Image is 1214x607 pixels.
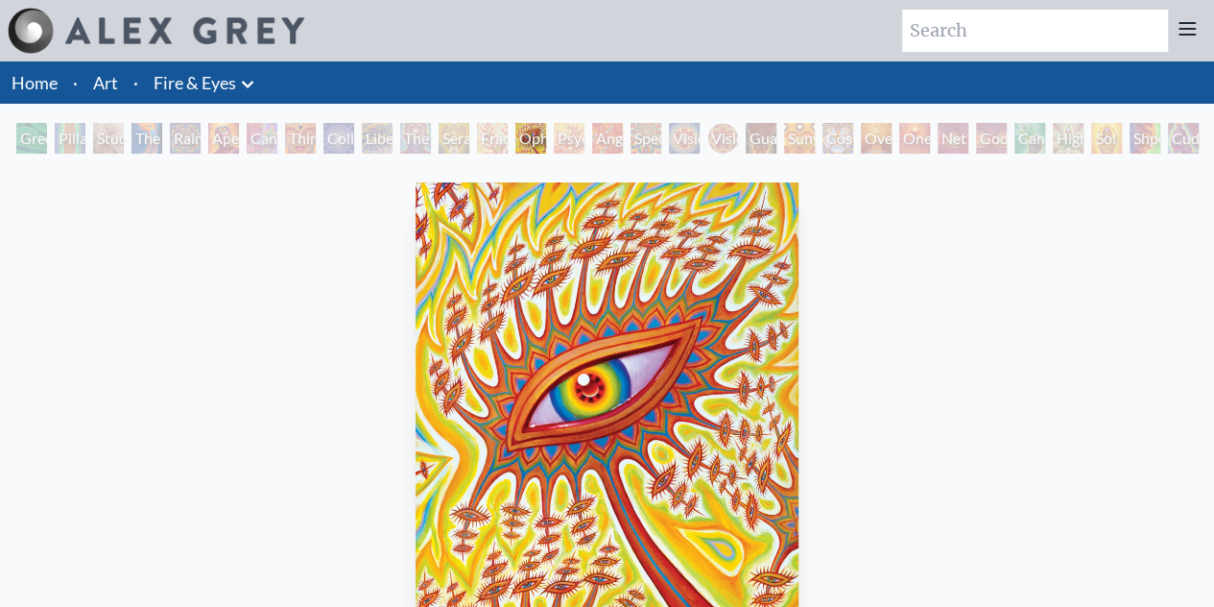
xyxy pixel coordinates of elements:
[154,69,236,96] a: Fire & Eyes
[126,61,146,104] li: ·
[899,123,930,154] div: One
[16,123,47,154] div: Green Hand
[12,72,58,93] a: Home
[631,123,661,154] div: Spectral Lotus
[1091,123,1122,154] div: Sol Invictus
[554,123,584,154] div: Psychomicrograph of a Fractal Paisley Cherub Feather Tip
[1130,123,1160,154] div: Shpongled
[55,123,85,154] div: Pillar of Awareness
[170,123,201,154] div: Rainbow Eye Ripple
[976,123,1007,154] div: Godself
[592,123,623,154] div: Angel Skin
[439,123,469,154] div: Seraphic Transport Docking on the Third Eye
[707,123,738,154] div: Vision Crystal Tondo
[131,123,162,154] div: The Torch
[1014,123,1045,154] div: Cannafist
[938,123,968,154] div: Net of Being
[323,123,354,154] div: Collective Vision
[1168,123,1199,154] div: Cuddle
[477,123,508,154] div: Fractal Eyes
[515,123,546,154] div: Ophanic Eyelash
[93,123,124,154] div: Study for the Great Turn
[1053,123,1083,154] div: Higher Vision
[247,123,277,154] div: Cannabis Sutra
[784,123,815,154] div: Sunyata
[902,10,1168,52] input: Search
[285,123,316,154] div: Third Eye Tears of Joy
[362,123,393,154] div: Liberation Through Seeing
[400,123,431,154] div: The Seer
[65,61,85,104] li: ·
[861,123,892,154] div: Oversoul
[822,123,853,154] div: Cosmic Elf
[669,123,700,154] div: Vision Crystal
[208,123,239,154] div: Aperture
[93,69,118,96] a: Art
[746,123,776,154] div: Guardian of Infinite Vision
